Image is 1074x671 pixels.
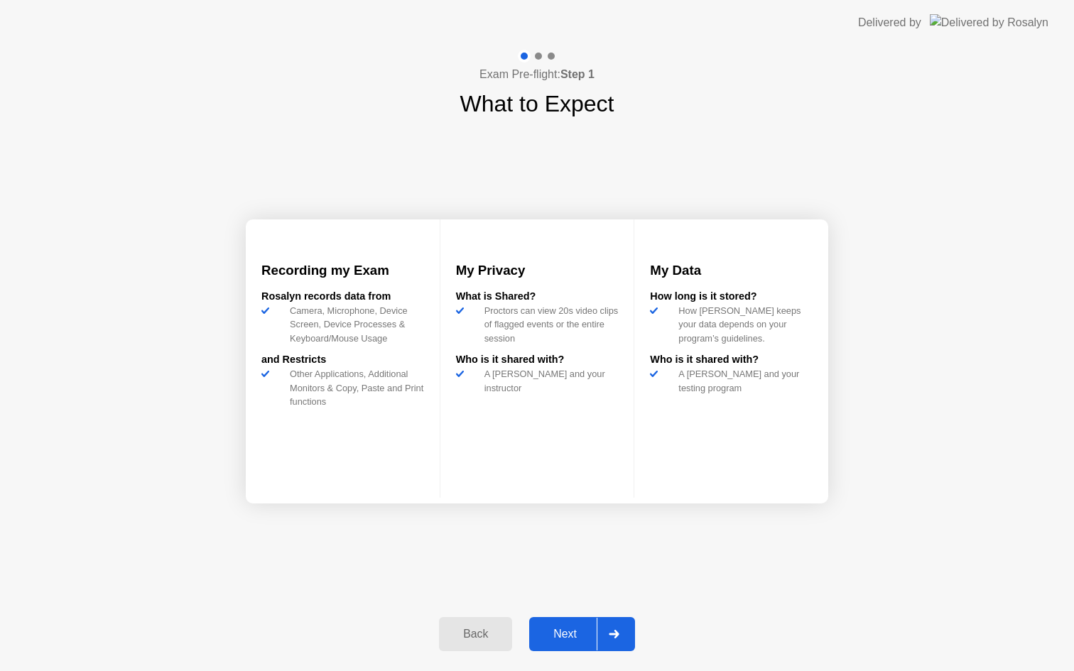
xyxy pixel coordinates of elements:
h3: My Data [650,261,813,280]
div: Proctors can view 20s video clips of flagged events or the entire session [479,304,619,345]
div: Next [533,628,597,640]
div: Rosalyn records data from [261,289,424,305]
div: Other Applications, Additional Monitors & Copy, Paste and Print functions [284,367,424,408]
div: Back [443,628,508,640]
div: What is Shared? [456,289,619,305]
div: Who is it shared with? [456,352,619,368]
button: Next [529,617,635,651]
div: Delivered by [858,14,921,31]
div: How [PERSON_NAME] keeps your data depends on your program’s guidelines. [673,304,813,345]
h1: What to Expect [460,87,614,121]
div: A [PERSON_NAME] and your instructor [479,367,619,394]
h3: Recording my Exam [261,261,424,280]
div: and Restricts [261,352,424,368]
div: Camera, Microphone, Device Screen, Device Processes & Keyboard/Mouse Usage [284,304,424,345]
h4: Exam Pre-flight: [479,66,595,83]
div: A [PERSON_NAME] and your testing program [673,367,813,394]
button: Back [439,617,512,651]
div: How long is it stored? [650,289,813,305]
img: Delivered by Rosalyn [930,14,1048,31]
b: Step 1 [560,68,595,80]
h3: My Privacy [456,261,619,280]
div: Who is it shared with? [650,352,813,368]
